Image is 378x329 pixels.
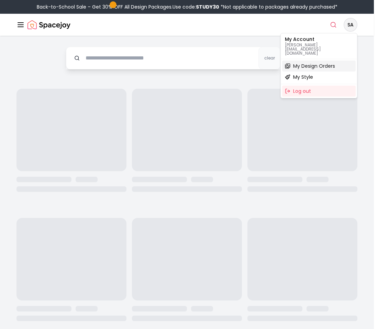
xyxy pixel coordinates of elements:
span: My Style [293,74,313,80]
a: My Design Orders [282,61,356,72]
a: My Style [282,72,356,83]
span: My Design Orders [293,63,335,69]
p: [PERSON_NAME][EMAIL_ADDRESS][DOMAIN_NAME] [285,43,353,55]
div: Log out [282,86,356,97]
p: My Account [285,37,353,42]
